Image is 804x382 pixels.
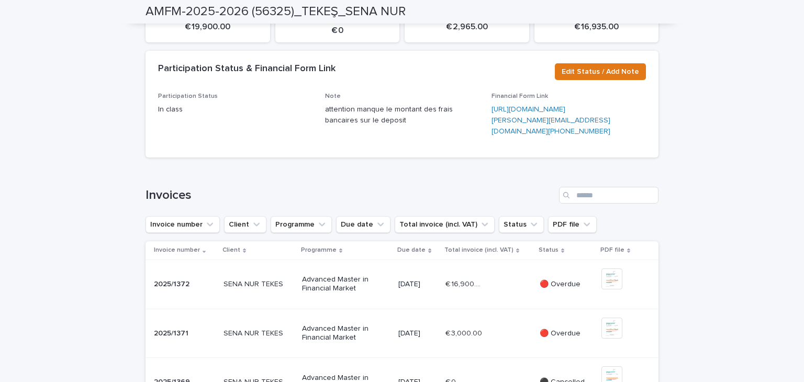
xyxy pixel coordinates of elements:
[224,278,285,289] p: SENA NUR TEKES
[445,278,485,289] p: € 16,900.00
[302,275,377,293] p: Advanced Master in Financial Market
[540,329,593,338] p: 🔴 Overdue
[224,216,266,233] button: Client
[398,280,437,289] p: [DATE]
[222,244,240,256] p: Client
[562,66,639,77] span: Edit Status / Add Note
[539,244,559,256] p: Status
[336,216,390,233] button: Due date
[152,22,264,32] p: € 19,900.00
[302,324,377,342] p: Advanced Master in Financial Market
[541,22,653,32] p: € 16,935.00
[146,4,406,19] h2: AMFM-2025-2026 (56325)_TEKEŞ_SENA NUR
[271,216,332,233] button: Programme
[224,327,285,338] p: SENA NUR TEKES
[154,327,191,338] p: 2025/1371
[395,216,495,233] button: Total invoice (incl. VAT)
[445,327,484,338] p: € 3,000.00
[325,104,479,126] p: attention manque le montant des frais bancaires sur le deposit
[146,216,220,233] button: Invoice number
[301,244,337,256] p: Programme
[158,63,336,75] h2: Participation Status & Financial Form Link
[492,93,548,99] span: Financial Form Link
[146,309,658,358] tr: 2025/13712025/1371 SENA NUR TEKESSENA NUR TEKES Advanced Master in Financial Market[DATE]€ 3,000....
[555,63,646,80] button: Edit Status / Add Note
[548,216,597,233] button: PDF file
[397,244,426,256] p: Due date
[398,329,437,338] p: [DATE]
[600,244,624,256] p: PDF file
[146,188,555,203] h1: Invoices
[154,278,192,289] p: 2025/1372
[492,106,610,135] a: [URL][DOMAIN_NAME][PERSON_NAME][EMAIL_ADDRESS][DOMAIN_NAME][PHONE_NUMBER]
[411,22,523,32] p: € 2,965.00
[559,187,658,204] input: Search
[158,104,312,115] p: In class
[146,260,658,309] tr: 2025/13722025/1372 SENA NUR TEKESSENA NUR TEKES Advanced Master in Financial Market[DATE]€ 16,900...
[499,216,544,233] button: Status
[325,93,341,99] span: Note
[540,280,593,289] p: 🔴 Overdue
[158,93,218,99] span: Participation Status
[154,244,200,256] p: Invoice number
[282,26,394,36] p: € 0
[444,244,513,256] p: Total invoice (incl. VAT)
